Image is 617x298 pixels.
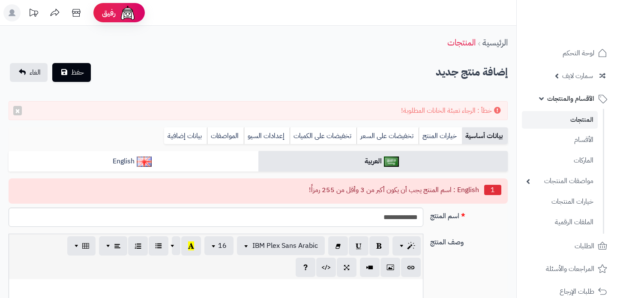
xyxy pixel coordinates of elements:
[9,101,508,120] div: خطأ : الرجاء تعبئة الخانات المطلوبة!
[575,240,594,252] span: الطلبات
[522,236,612,256] a: الطلبات
[237,236,325,255] button: IBM Plex Sans Arabic
[562,70,593,82] span: سمارت لايف
[258,151,508,172] a: العربية
[137,157,152,167] img: English
[482,36,508,49] a: الرئيسية
[9,151,258,172] a: English
[23,4,44,24] a: تحديثات المنصة
[522,151,598,170] a: الماركات
[522,131,598,149] a: الأقسام
[427,234,511,247] label: وصف المنتج
[164,127,207,144] a: بيانات إضافية
[447,36,476,49] a: المنتجات
[462,127,508,144] a: بيانات أساسية
[559,6,609,24] img: logo-2.png
[244,127,290,144] a: إعدادات السيو
[522,259,612,279] a: المراجعات والأسئلة
[102,8,116,18] span: رفيق
[419,127,462,144] a: خيارات المنتج
[30,67,41,78] span: الغاء
[547,93,594,105] span: الأقسام والمنتجات
[15,183,501,197] li: English : اسم المنتج يجب أن يكون أكبر من 3 وأقل من 255 رمزاً!
[546,263,594,275] span: المراجعات والأسئلة
[356,127,419,144] a: تخفيضات على السعر
[218,241,227,251] span: 16
[204,236,234,255] button: 16
[522,172,598,190] a: مواصفات المنتجات
[119,4,136,21] img: ai-face.png
[252,241,318,251] span: IBM Plex Sans Arabic
[207,127,244,144] a: المواصفات
[560,286,594,298] span: طلبات الإرجاع
[522,213,598,232] a: الملفات الرقمية
[290,127,356,144] a: تخفيضات على الكميات
[427,208,511,221] label: اسم المنتج
[52,63,91,82] button: حفظ
[10,63,48,82] a: الغاء
[522,193,598,211] a: خيارات المنتجات
[522,43,612,63] a: لوحة التحكم
[563,47,594,59] span: لوحة التحكم
[13,106,22,115] button: ×
[71,67,84,78] span: حفظ
[522,111,598,129] a: المنتجات
[436,63,508,81] h2: إضافة منتج جديد
[384,157,399,167] img: العربية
